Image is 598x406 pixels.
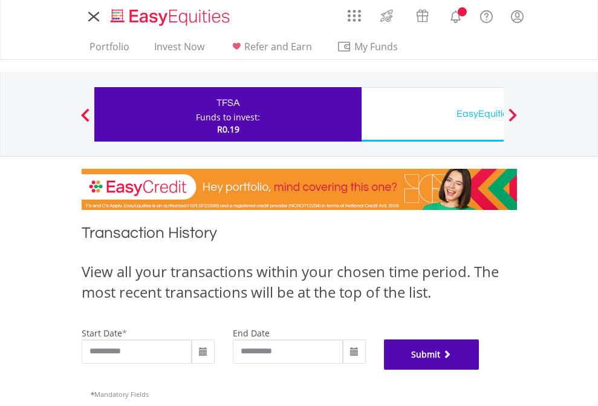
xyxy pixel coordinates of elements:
[106,3,235,27] a: Home page
[85,41,134,59] a: Portfolio
[440,3,471,27] a: Notifications
[149,41,209,59] a: Invest Now
[340,3,369,22] a: AppsGrid
[348,9,361,22] img: grid-menu-icon.svg
[196,111,260,123] div: Funds to invest:
[224,41,317,59] a: Refer and Earn
[217,123,239,135] span: R0.19
[384,339,479,370] button: Submit
[73,114,97,126] button: Previous
[471,3,502,27] a: FAQ's and Support
[82,327,122,339] label: start date
[82,169,517,210] img: EasyCredit Promotion Banner
[82,261,517,303] div: View all your transactions within your chosen time period. The most recent transactions will be a...
[405,3,440,25] a: Vouchers
[502,3,533,30] a: My Profile
[102,94,354,111] div: TFSA
[233,327,270,339] label: end date
[244,40,312,53] span: Refer and Earn
[501,114,525,126] button: Next
[91,390,149,399] span: Mandatory Fields
[82,222,517,249] h1: Transaction History
[377,6,397,25] img: thrive-v2.svg
[337,39,416,54] span: My Funds
[412,6,432,25] img: vouchers-v2.svg
[108,7,235,27] img: EasyEquities_Logo.png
